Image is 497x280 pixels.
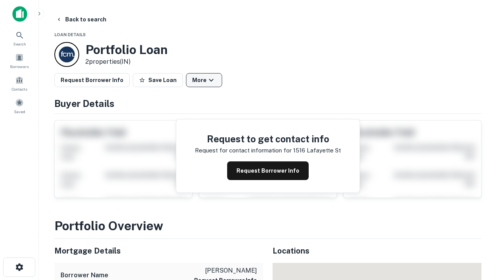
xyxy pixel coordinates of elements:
img: capitalize-icon.png [12,6,27,22]
span: Contacts [12,86,27,92]
p: Request for contact information for [195,146,292,155]
a: Borrowers [2,50,36,71]
button: Request Borrower Info [54,73,130,87]
a: Saved [2,95,36,116]
h5: Mortgage Details [54,245,263,257]
a: Search [2,28,36,49]
button: Request Borrower Info [227,161,309,180]
h5: Locations [273,245,481,257]
iframe: Chat Widget [458,193,497,230]
h3: Portfolio Loan [85,42,168,57]
span: Search [13,41,26,47]
span: Borrowers [10,63,29,70]
span: Saved [14,108,25,115]
button: More [186,73,222,87]
button: Save Loan [133,73,183,87]
a: Contacts [2,73,36,94]
p: 2 properties (IN) [85,57,168,66]
h6: Borrower Name [61,271,108,280]
p: 1516 lafayette st [293,146,341,155]
h4: Request to get contact info [195,132,341,146]
span: Loan Details [54,32,86,37]
p: [PERSON_NAME] [194,266,257,275]
h3: Portfolio Overview [54,217,481,235]
h4: Buyer Details [54,96,481,110]
button: Back to search [53,12,109,26]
